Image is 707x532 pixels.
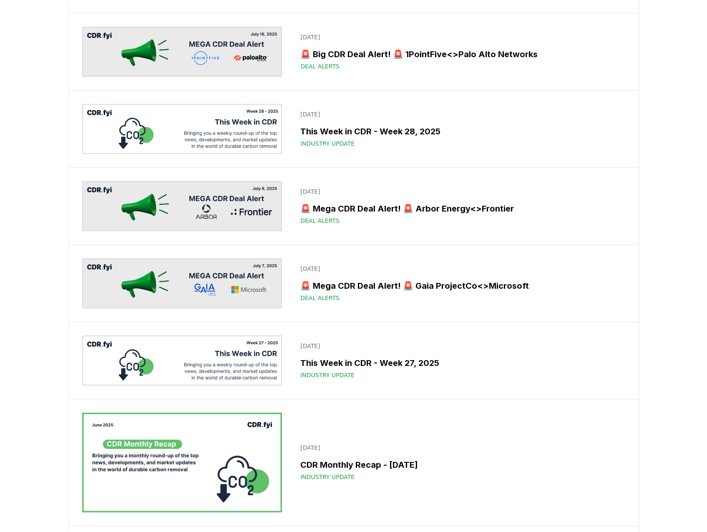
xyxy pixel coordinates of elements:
h3: This Week in CDR - Week 27, 2025 [300,357,620,369]
p: [DATE] [300,342,620,350]
h3: 🚨 Mega CDR Deal Alert! 🚨 Arbor Energy<>Frontier [300,202,620,215]
span: Deal Alerts [300,294,340,302]
a: [DATE]🚨 Mega CDR Deal Alert! 🚨 Arbor Energy<>FrontierDeal Alerts [295,182,625,230]
a: [DATE]This Week in CDR - Week 27, 2025Industry Update [295,337,625,384]
img: This Week in CDR - Week 28, 2025 blog post image [82,104,282,154]
span: Industry Update [300,371,355,379]
span: Deal Alerts [300,217,340,225]
a: [DATE]🚨 Mega CDR Deal Alert! 🚨 Gaia ProjectCo<>MicrosoftDeal Alerts [295,260,625,307]
a: [DATE]CDR Monthly Recap - [DATE]Industry Update [295,439,625,486]
p: [DATE] [300,33,620,41]
span: Industry Update [300,473,355,481]
a: [DATE]This Week in CDR - Week 28, 2025Industry Update [295,105,625,153]
p: [DATE] [300,187,620,196]
img: This Week in CDR - Week 27, 2025 blog post image [82,335,282,386]
p: [DATE] [300,110,620,119]
img: 🚨 Big CDR Deal Alert! 🚨 1PointFive<>Palo Alto Networks blog post image [82,27,282,77]
p: [DATE] [300,265,620,273]
h3: This Week in CDR - Week 28, 2025 [300,125,620,138]
h3: CDR Monthly Recap - [DATE] [300,459,620,471]
img: CDR Monthly Recap - June 2025 blog post image [82,413,282,513]
h3: 🚨 Big CDR Deal Alert! 🚨 1PointFive<>Palo Alto Networks [300,48,620,61]
a: [DATE]🚨 Big CDR Deal Alert! 🚨 1PointFive<>Palo Alto NetworksDeal Alerts [295,28,625,76]
h3: 🚨 Mega CDR Deal Alert! 🚨 Gaia ProjectCo<>Microsoft [300,280,620,292]
p: [DATE] [300,444,620,452]
span: Deal Alerts [300,62,340,71]
img: 🚨 Mega CDR Deal Alert! 🚨 Gaia ProjectCo<>Microsoft blog post image [82,258,282,308]
span: Industry Update [300,139,355,148]
img: 🚨 Mega CDR Deal Alert! 🚨 Arbor Energy<>Frontier blog post image [82,181,282,231]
